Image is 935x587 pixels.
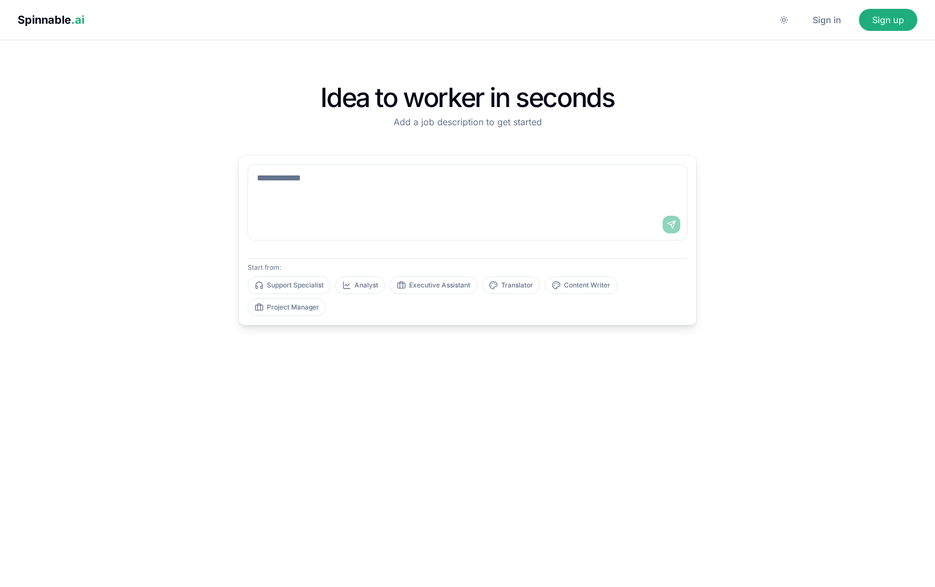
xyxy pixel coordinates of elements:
[773,9,795,31] button: Switch to dark mode
[248,276,331,294] button: Support Specialist
[799,9,855,31] button: Sign in
[71,13,84,26] span: .ai
[238,84,697,111] h1: Idea to worker in seconds
[859,9,917,31] button: Sign up
[248,263,687,272] p: Start from:
[18,13,84,26] span: Spinnable
[335,276,385,294] button: Analyst
[238,115,697,129] p: Add a job description to get started
[248,298,326,316] button: Project Manager
[482,276,540,294] button: Translator
[390,276,477,294] button: Executive Assistant
[545,276,617,294] button: Content Writer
